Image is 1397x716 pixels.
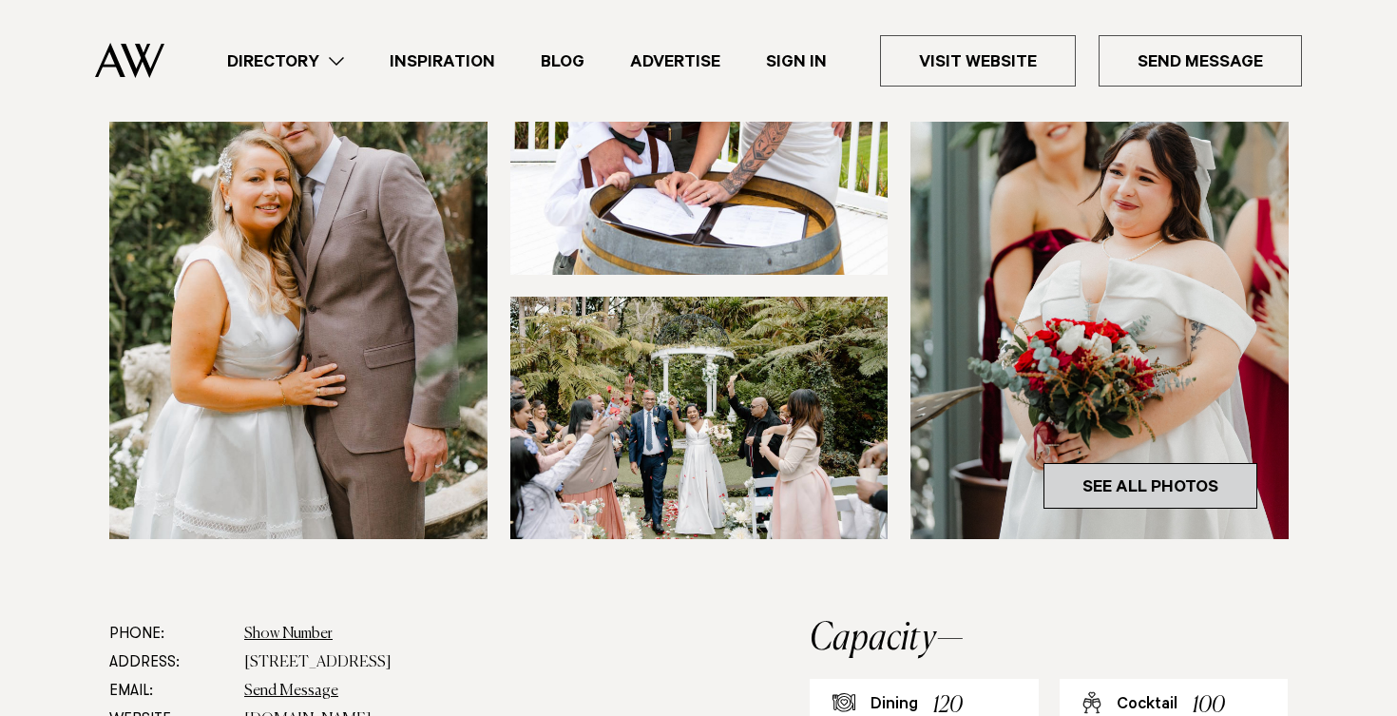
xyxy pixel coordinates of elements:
h2: Capacity [810,620,1288,658]
a: Advertise [607,48,743,74]
dt: Address: [109,648,229,677]
a: See All Photos [1043,463,1257,509]
dt: Phone: [109,620,229,648]
a: Visit Website [880,35,1076,87]
a: Show Number [244,627,333,642]
dt: Email: [109,677,229,706]
a: Send Message [244,684,338,699]
a: Directory [204,48,367,74]
a: Blog [518,48,607,74]
a: Sign In [743,48,850,74]
a: Inspiration [367,48,518,74]
img: Auckland Weddings Logo [95,43,164,78]
a: Send Message [1099,35,1302,87]
dd: [STREET_ADDRESS] [244,648,687,677]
